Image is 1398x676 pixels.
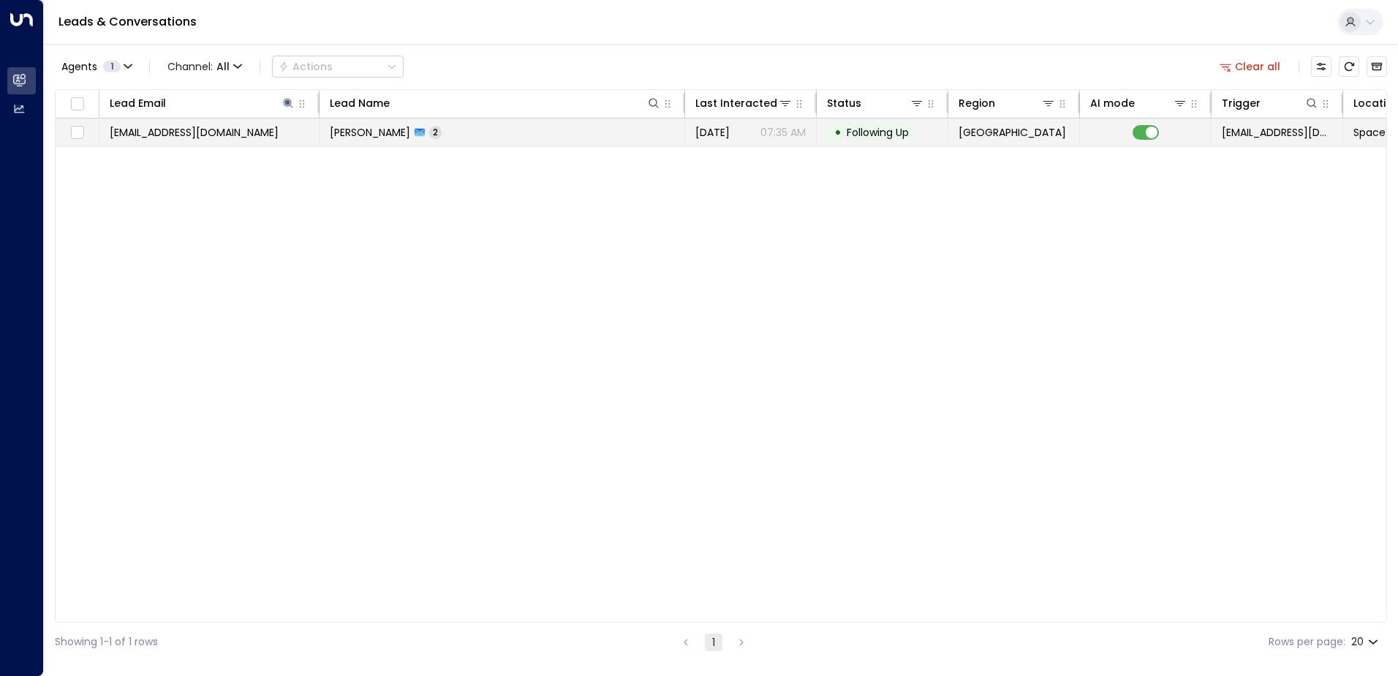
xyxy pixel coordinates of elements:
span: leads@space-station.co.uk [1222,125,1332,140]
div: AI mode [1090,94,1187,112]
div: Actions [279,60,333,73]
div: Status [827,94,924,112]
span: Toggle select all [68,95,86,113]
div: Status [827,94,861,112]
button: page 1 [705,634,722,651]
div: Trigger [1222,94,1261,112]
span: 2 [429,126,442,138]
div: Lead Name [330,94,661,112]
span: Following Up [847,125,909,140]
button: Channel:All [162,56,248,77]
nav: pagination navigation [676,633,751,651]
div: Last Interacted [695,94,793,112]
span: Agents [61,61,97,72]
div: Region [959,94,1056,112]
span: 1 [103,61,121,72]
span: Birmingham [959,125,1066,140]
button: Actions [272,56,404,78]
span: Sathishkumar Sekar [330,125,410,140]
div: Last Interacted [695,94,777,112]
button: Agents1 [55,56,137,77]
div: Lead Name [330,94,390,112]
div: Region [959,94,995,112]
span: Refresh [1339,56,1359,77]
span: All [216,61,230,72]
div: • [834,120,842,145]
span: Oct 10, 2025 [695,125,730,140]
div: Trigger [1222,94,1319,112]
div: Showing 1-1 of 1 rows [55,634,158,650]
a: Leads & Conversations [58,13,197,30]
button: Clear all [1214,56,1287,77]
p: 07:35 AM [760,125,806,140]
span: sathishsss35@gmail.com [110,125,279,140]
div: Lead Email [110,94,166,112]
label: Rows per page: [1269,634,1345,650]
button: Archived Leads [1367,56,1387,77]
div: 20 [1351,631,1381,653]
div: Lead Email [110,94,295,112]
div: AI mode [1090,94,1135,112]
span: Toggle select row [68,124,86,142]
div: Button group with a nested menu [272,56,404,78]
span: Channel: [162,56,248,77]
button: Customize [1311,56,1331,77]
